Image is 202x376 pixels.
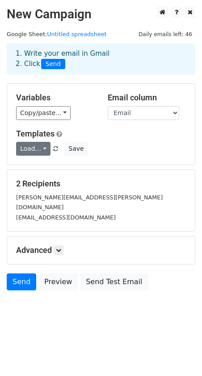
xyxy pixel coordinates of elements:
a: Daily emails left: 46 [135,31,195,37]
a: Send [7,273,36,290]
span: Daily emails left: 46 [135,29,195,39]
h5: Variables [16,93,94,103]
a: Load... [16,142,50,156]
a: Templates [16,129,55,138]
div: 1. Write your email in Gmail 2. Click [9,49,193,69]
h5: 2 Recipients [16,179,186,189]
h2: New Campaign [7,7,195,22]
h5: Email column [108,93,186,103]
small: Google Sheet: [7,31,107,37]
button: Save [64,142,88,156]
small: [PERSON_NAME][EMAIL_ADDRESS][PERSON_NAME][DOMAIN_NAME] [16,194,163,211]
h5: Advanced [16,245,186,255]
a: Copy/paste... [16,106,71,120]
iframe: Chat Widget [157,333,202,376]
a: Untitled spreadsheet [47,31,106,37]
a: Send Test Email [80,273,148,290]
span: Send [41,59,65,70]
a: Preview [38,273,78,290]
small: [EMAIL_ADDRESS][DOMAIN_NAME] [16,214,116,221]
